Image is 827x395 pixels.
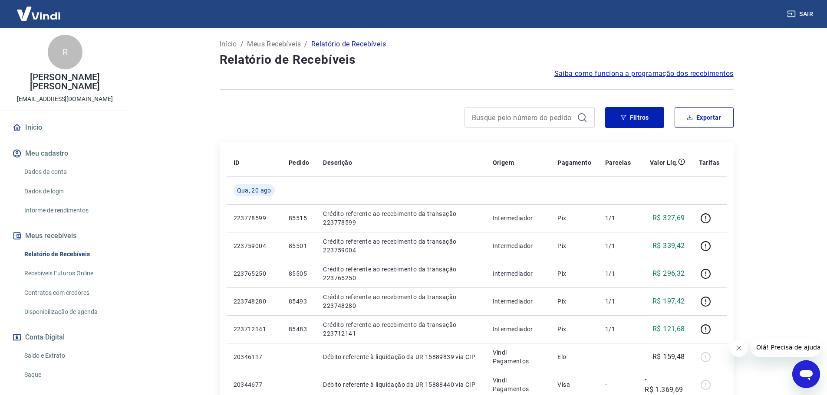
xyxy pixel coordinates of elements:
[237,186,271,195] span: Qua, 20 ago
[652,324,685,334] p: R$ 121,68
[48,35,82,69] div: R
[21,163,119,181] a: Dados da conta
[234,269,275,278] p: 223765250
[234,325,275,333] p: 223712141
[10,0,67,27] img: Vindi
[605,353,631,361] p: -
[21,183,119,200] a: Dados de login
[792,360,820,388] iframe: Botão para abrir a janela de mensagens
[493,376,544,393] p: Vindi Pagamentos
[323,209,478,227] p: Crédito referente ao recebimento da transação 223778599
[493,269,544,278] p: Intermediador
[605,158,631,167] p: Parcelas
[554,69,734,79] a: Saiba como funciona a programação dos recebimentos
[21,347,119,365] a: Saldo e Extrato
[234,158,240,167] p: ID
[10,144,119,163] button: Meu cadastro
[605,380,631,389] p: -
[557,297,591,306] p: Pix
[311,39,386,49] p: Relatório de Recebíveis
[323,320,478,338] p: Crédito referente ao recebimento da transação 223712141
[10,118,119,137] a: Início
[785,6,817,22] button: Sair
[493,297,544,306] p: Intermediador
[652,296,685,307] p: R$ 197,42
[557,242,591,250] p: Pix
[323,353,478,361] p: Débito referente à liquidação da UR 15889839 via CIP
[323,265,478,282] p: Crédito referente ao recebimento da transação 223765250
[10,226,119,245] button: Meus recebíveis
[289,214,309,222] p: 85515
[234,353,275,361] p: 20346117
[652,213,685,223] p: R$ 327,69
[241,39,244,49] p: /
[493,348,544,366] p: Vindi Pagamentos
[605,297,631,306] p: 1/1
[652,268,685,279] p: R$ 296,32
[10,328,119,347] button: Conta Digital
[21,202,119,219] a: Informe de rendimentos
[17,95,113,104] p: [EMAIL_ADDRESS][DOMAIN_NAME]
[21,245,119,263] a: Relatório de Recebíveis
[21,284,119,302] a: Contratos com credores
[234,297,275,306] p: 223748280
[557,325,591,333] p: Pix
[234,214,275,222] p: 223778599
[289,269,309,278] p: 85505
[557,353,591,361] p: Elo
[557,214,591,222] p: Pix
[5,6,73,13] span: Olá! Precisa de ajuda?
[289,297,309,306] p: 85493
[304,39,307,49] p: /
[605,325,631,333] p: 1/1
[234,380,275,389] p: 20344677
[323,293,478,310] p: Crédito referente ao recebimento da transação 223748280
[21,303,119,321] a: Disponibilização de agenda
[557,269,591,278] p: Pix
[289,158,309,167] p: Pedido
[651,352,685,362] p: -R$ 159,48
[699,158,720,167] p: Tarifas
[605,214,631,222] p: 1/1
[650,158,678,167] p: Valor Líq.
[751,338,820,357] iframe: Mensagem da empresa
[220,39,237,49] a: Início
[247,39,301,49] a: Meus Recebíveis
[323,237,478,255] p: Crédito referente ao recebimento da transação 223759004
[675,107,734,128] button: Exportar
[652,241,685,251] p: R$ 339,42
[645,374,685,395] p: -R$ 1.369,69
[605,107,664,128] button: Filtros
[557,158,591,167] p: Pagamento
[493,325,544,333] p: Intermediador
[21,264,119,282] a: Recebíveis Futuros Online
[472,111,573,124] input: Busque pelo número do pedido
[323,380,478,389] p: Débito referente à liquidação da UR 15888440 via CIP
[234,242,275,250] p: 223759004
[605,242,631,250] p: 1/1
[493,214,544,222] p: Intermediador
[289,325,309,333] p: 85483
[730,340,748,357] iframe: Fechar mensagem
[493,158,514,167] p: Origem
[493,242,544,250] p: Intermediador
[220,51,734,69] h4: Relatório de Recebíveis
[289,242,309,250] p: 85501
[7,73,123,91] p: [PERSON_NAME] [PERSON_NAME]
[605,269,631,278] p: 1/1
[557,380,591,389] p: Visa
[323,158,352,167] p: Descrição
[21,366,119,384] a: Saque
